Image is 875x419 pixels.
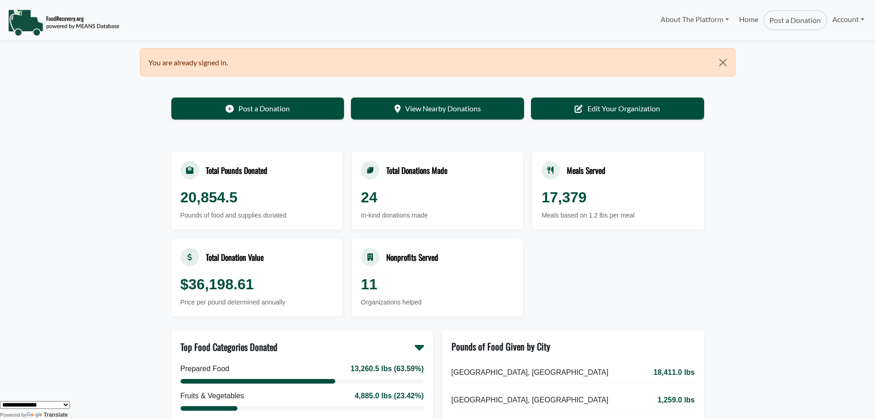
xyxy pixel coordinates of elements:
div: 24 [361,186,514,208]
div: Fruits & Vegetables [181,390,244,402]
a: Translate [27,412,68,418]
div: In-kind donations made [361,211,514,220]
div: Prepared Food [181,363,230,374]
div: Pounds of Food Given by City [452,339,550,353]
div: Meals based on 1.2 lbs per meal [542,211,694,220]
div: Top Food Categories Donated [181,340,277,354]
div: 20,854.5 [181,186,333,208]
span: 1,259.0 lbs [658,395,695,406]
a: Post a Donation [171,98,344,120]
div: Total Donation Value [206,251,264,263]
div: 13,260.5 lbs (63.59%) [350,363,423,374]
div: 4,885.0 lbs (23.42%) [355,390,423,402]
div: Meals Served [567,164,605,176]
div: $36,198.61 [181,273,333,295]
div: Total Donations Made [386,164,447,176]
span: 18,411.0 lbs [654,367,695,378]
a: Post a Donation [763,10,827,30]
img: Google Translate [27,412,44,419]
div: Price per pound determined annually [181,298,333,307]
div: Total Pounds Donated [206,164,267,176]
div: Organizations helped [361,298,514,307]
div: 11 [361,273,514,295]
div: You are already signed in. [140,48,735,76]
a: Account [827,10,869,29]
div: Nonprofits Served [386,251,438,263]
a: Edit Your Organization [531,98,704,120]
a: Home [734,10,763,30]
img: NavigationLogo_FoodRecovery-91c16205cd0af1ed486a0f1a7774a6544ea792ac00100771e7dd3ec7c0e58e41.png [8,9,119,36]
span: [GEOGRAPHIC_DATA], [GEOGRAPHIC_DATA] [452,395,609,406]
a: View Nearby Donations [351,98,524,120]
span: [GEOGRAPHIC_DATA], [GEOGRAPHIC_DATA] [452,367,609,378]
div: Pounds of food and supplies donated [181,211,333,220]
a: About The Platform [655,10,734,29]
button: Close [711,49,734,76]
div: 17,379 [542,186,694,208]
